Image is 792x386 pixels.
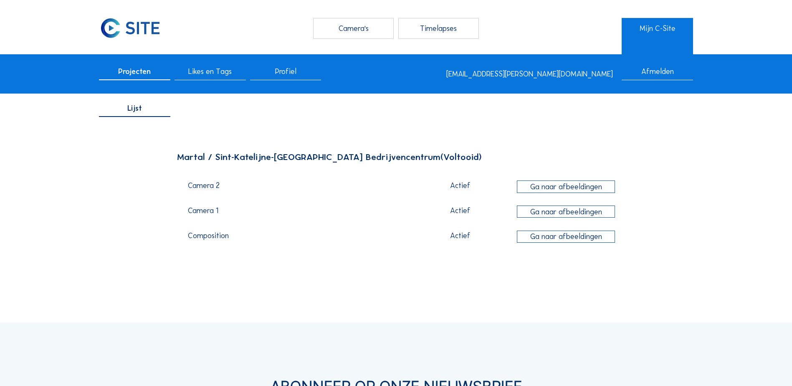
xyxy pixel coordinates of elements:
div: Timelapses [398,18,479,39]
div: Ga naar afbeeldingen [517,180,615,193]
div: Ga naar afbeeldingen [517,231,615,243]
div: [EMAIL_ADDRESS][PERSON_NAME][DOMAIN_NAME] [446,70,613,78]
span: Profiel [275,68,296,75]
div: Actief [409,232,512,239]
div: Martal / Sint-Katelijne-[GEOGRAPHIC_DATA] Bedrijvencentrum [177,152,615,162]
a: Mijn C-Site [622,18,693,39]
div: Actief [409,207,512,214]
img: C-SITE Logo [99,18,161,39]
span: Likes en Tags [188,68,232,75]
span: Projecten [118,68,151,75]
div: Composition [188,232,404,244]
div: Afmelden [622,68,693,80]
span: (Voltooid) [440,151,482,163]
div: Camera 1 [188,207,404,219]
div: Actief [409,182,512,189]
div: Camera's [313,18,394,39]
a: C-SITE Logo [99,18,170,39]
span: Lijst [127,104,142,112]
div: Ga naar afbeeldingen [517,206,615,218]
div: Camera 2 [188,182,404,194]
